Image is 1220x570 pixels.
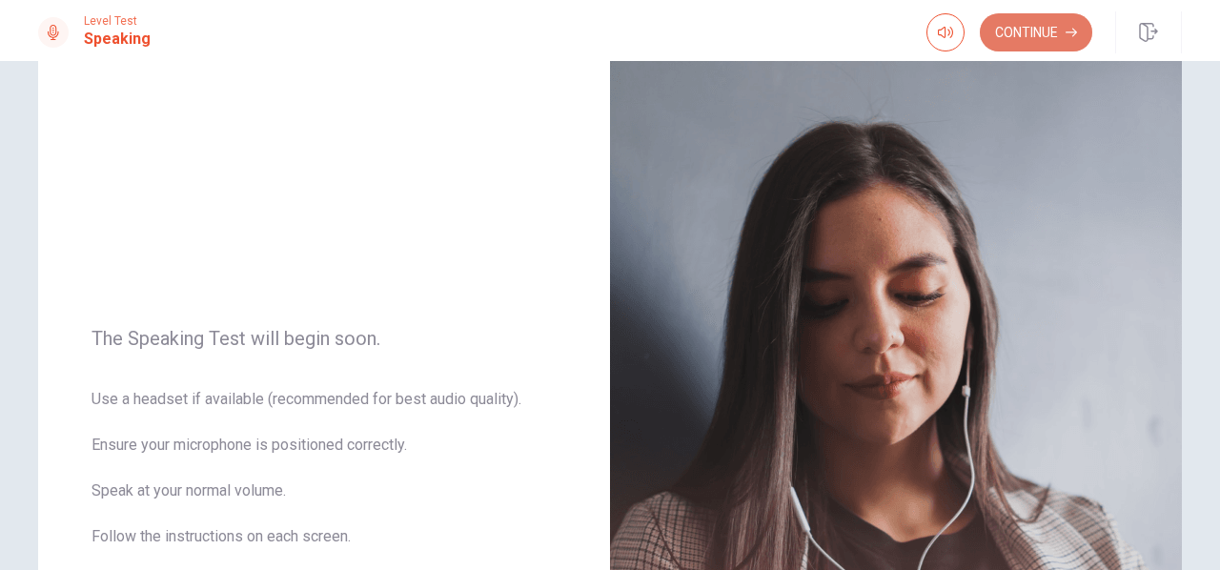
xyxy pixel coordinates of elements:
[980,13,1092,51] button: Continue
[84,28,151,51] h1: Speaking
[91,327,557,350] span: The Speaking Test will begin soon.
[84,14,151,28] span: Level Test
